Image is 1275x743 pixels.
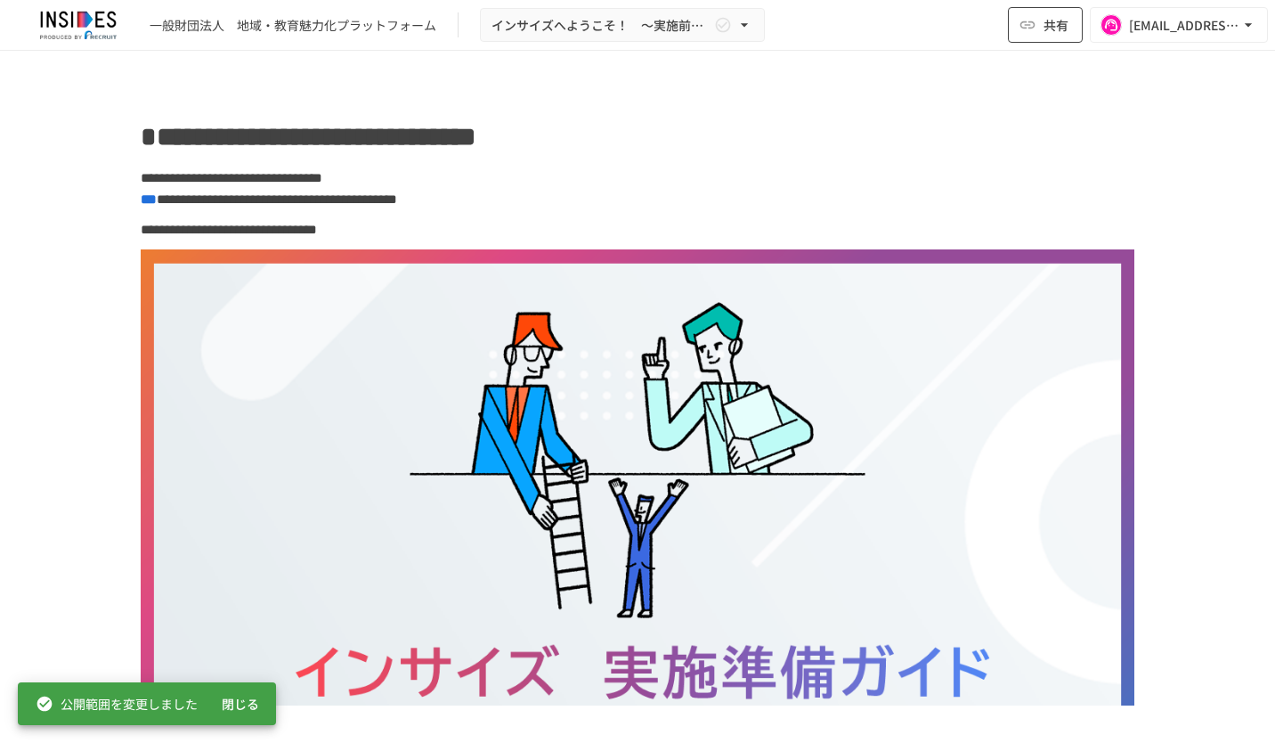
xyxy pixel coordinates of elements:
[141,249,1134,739] img: xY69pADdgLpeoKoLD8msBJdyYEOF9JWvf6V0bEf2iNl
[491,14,711,37] span: インサイズへようこそ！ ～実施前のご案内～
[21,11,135,39] img: JmGSPSkPjKwBq77AtHmwC7bJguQHJlCRQfAXtnx4WuV
[36,688,198,720] div: 公開範囲を変更しました
[1044,15,1068,35] span: 共有
[1008,7,1083,43] button: 共有
[1129,14,1239,37] div: [EMAIL_ADDRESS][DOMAIN_NAME]
[150,16,436,35] div: 一般財団法人 地域・教育魅力化プラットフォーム
[1090,7,1268,43] button: [EMAIL_ADDRESS][DOMAIN_NAME]
[212,688,269,721] button: 閉じる
[480,8,765,43] button: インサイズへようこそ！ ～実施前のご案内～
